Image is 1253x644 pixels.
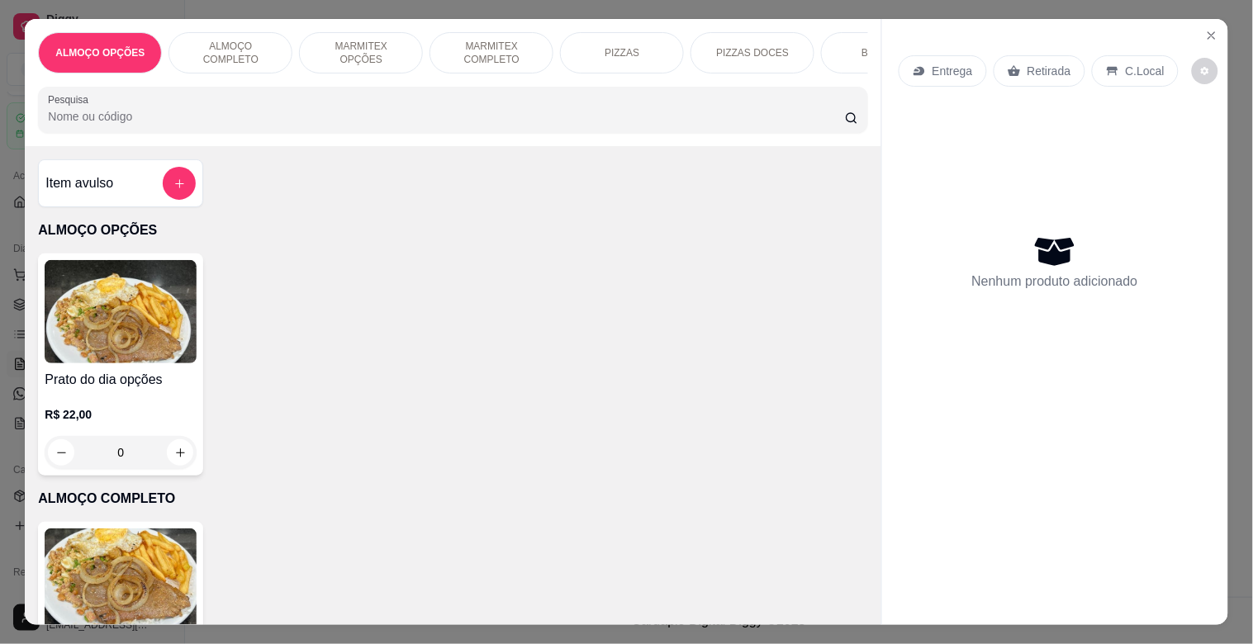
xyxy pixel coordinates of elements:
p: PIZZAS [605,46,639,59]
p: ALMOÇO OPÇÕES [38,220,867,240]
h4: Item avulso [45,173,113,193]
p: PIZZAS DOCES [716,46,789,59]
img: product-image [45,528,197,632]
p: R$ 22,00 [45,406,197,423]
p: C.Local [1126,63,1165,79]
h4: Prato do dia opções [45,370,197,390]
button: Close [1198,22,1225,49]
p: MARMITEX COMPLETO [444,40,539,66]
p: MARMITEX OPÇÕES [313,40,409,66]
p: Entrega [933,63,973,79]
p: Nenhum produto adicionado [972,272,1138,291]
p: BEBIDAS [861,46,904,59]
input: Pesquisa [48,108,845,125]
button: add-separate-item [163,167,196,200]
p: Retirada [1028,63,1071,79]
p: ALMOÇO COMPLETO [183,40,278,66]
button: decrease-product-quantity [1192,58,1218,84]
img: product-image [45,260,197,363]
p: ALMOÇO OPÇÕES [55,46,145,59]
p: ALMOÇO COMPLETO [38,489,867,509]
label: Pesquisa [48,92,94,107]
